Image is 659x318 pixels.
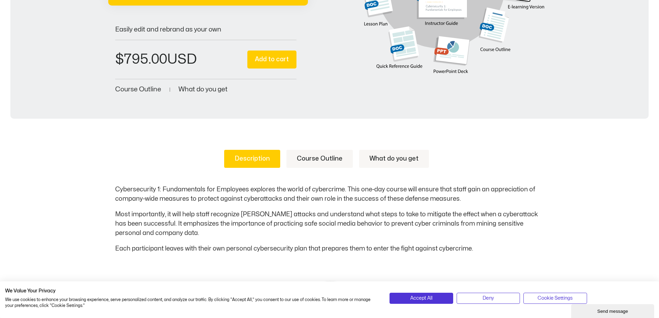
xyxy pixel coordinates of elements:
bdi: 795.00 [115,53,167,66]
span: Accept All [410,294,432,302]
span: Cookie Settings [538,294,573,302]
span: $ [115,53,124,66]
button: Adjust cookie preferences [523,293,587,304]
a: What do you get [359,150,429,168]
p: Easily edit and rebrand as your own [115,26,297,33]
button: Accept all cookies [390,293,453,304]
a: What do you get [179,86,228,93]
p: Most importantly, it will help staff recognize [PERSON_NAME] attacks and understand what steps to... [115,210,544,238]
p: Each participant leaves with their own personal cybersecurity plan that prepares them to enter th... [115,244,544,253]
a: Description [224,150,280,168]
button: Deny all cookies [457,293,520,304]
a: Course Outline [286,150,353,168]
p: Cybersecurity 1: Fundamentals for Employees explores the world of cybercrime. This one-day course... [115,185,544,203]
iframe: chat widget [571,303,656,318]
span: Deny [483,294,494,302]
a: Course Outline [115,86,161,93]
p: We use cookies to enhance your browsing experience, serve personalized content, and analyze our t... [5,297,379,309]
button: Add to cart [247,51,296,69]
h2: We Value Your Privacy [5,288,379,294]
